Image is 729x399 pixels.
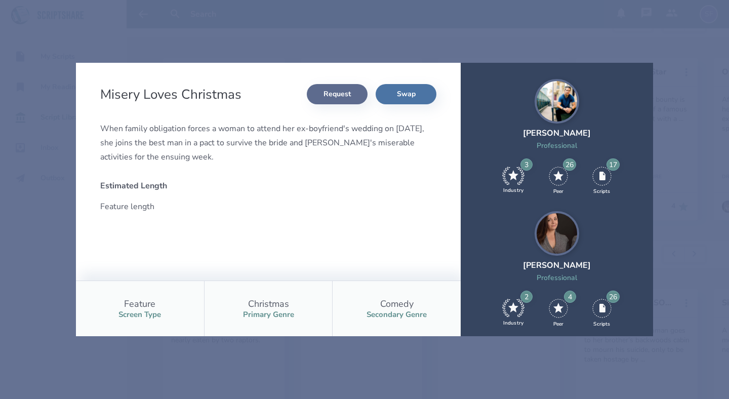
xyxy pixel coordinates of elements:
[523,211,591,295] a: [PERSON_NAME]Professional
[520,158,533,171] div: 3
[503,187,523,194] div: Industry
[563,158,576,171] div: 26
[523,141,591,150] div: Professional
[503,320,523,327] div: Industry
[367,310,427,320] div: Secondary Genre
[502,299,524,327] div: 2 Industry Recommends
[248,298,289,310] div: Christmas
[593,188,610,195] div: Scripts
[124,298,155,310] div: Feature
[592,167,612,195] div: 17 Scripts
[118,310,161,320] div: Screen Type
[100,122,436,164] div: When family obligation forces a woman to attend her ex-boyfriend's wedding on [DATE], she joins t...
[243,310,294,320] div: Primary Genre
[592,299,612,327] div: 26 Scripts
[535,79,579,124] img: user_1673573717-crop.jpg
[553,188,564,195] div: Peer
[100,86,246,103] h2: Misery Loves Christmas
[564,291,576,303] div: 4
[520,291,533,303] div: 2
[523,273,591,283] div: Professional
[606,291,620,303] div: 26
[606,158,620,171] div: 17
[376,84,436,104] button: Swap
[380,298,414,310] div: Comedy
[523,79,591,163] a: [PERSON_NAME]Professional
[100,200,260,214] div: Feature length
[549,299,568,327] div: 4 Recommends
[523,128,591,139] div: [PERSON_NAME]
[593,321,610,328] div: Scripts
[502,167,524,195] div: 3 Industry Recommends
[307,84,368,104] button: Request
[100,180,260,191] div: Estimated Length
[523,260,591,271] div: [PERSON_NAME]
[549,167,568,195] div: 26 Recommends
[535,211,579,256] img: user_1604966854-crop.jpg
[553,321,564,328] div: Peer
